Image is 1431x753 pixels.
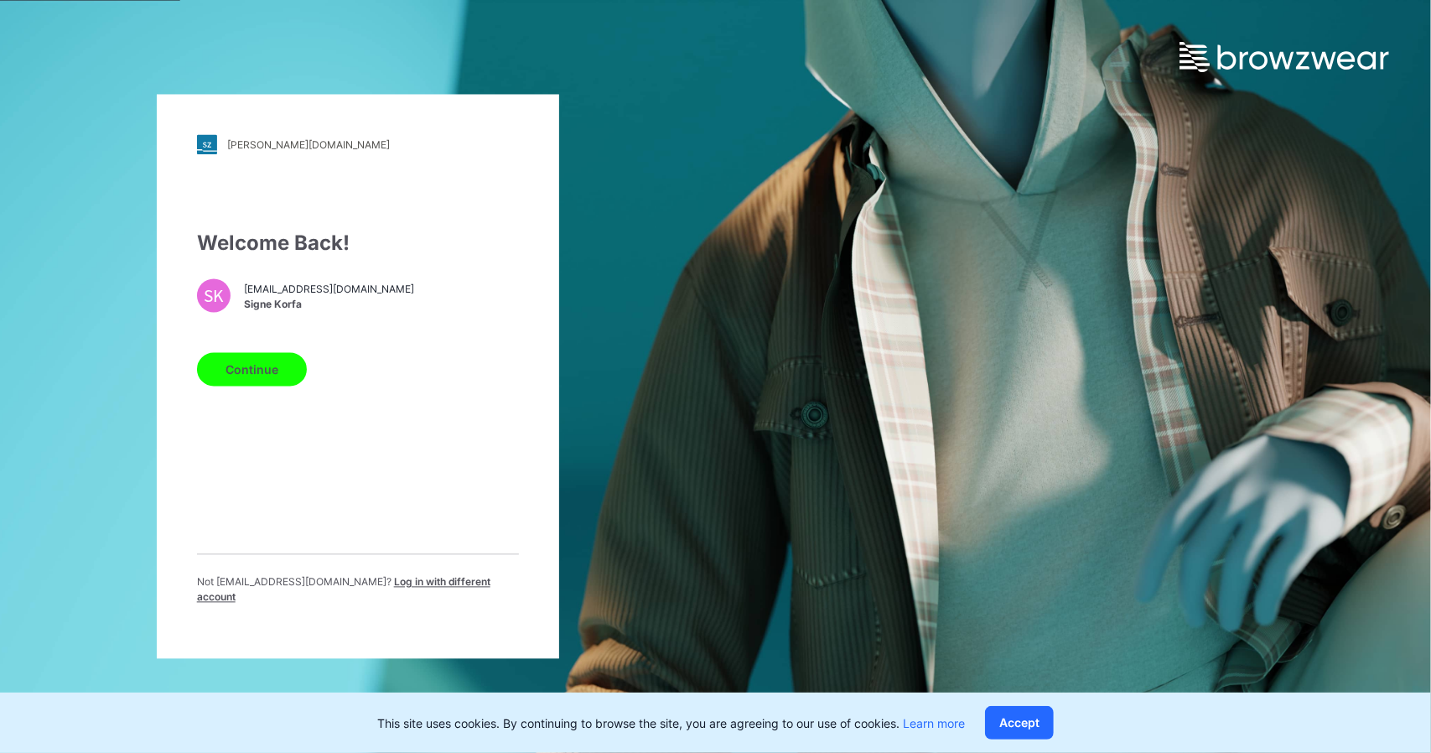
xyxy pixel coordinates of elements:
[197,135,519,155] a: [PERSON_NAME][DOMAIN_NAME]
[197,575,519,605] p: Not [EMAIL_ADDRESS][DOMAIN_NAME] ?
[197,135,217,155] img: stylezone-logo.562084cfcfab977791bfbf7441f1a819.svg
[244,297,414,312] span: Signe Korfa
[197,229,519,259] div: Welcome Back!
[1180,42,1389,72] img: browzwear-logo.e42bd6dac1945053ebaf764b6aa21510.svg
[197,279,231,313] div: SK
[377,714,965,732] p: This site uses cookies. By continuing to browse the site, you are agreeing to our use of cookies.
[244,282,414,297] span: [EMAIL_ADDRESS][DOMAIN_NAME]
[985,706,1054,740] button: Accept
[903,716,965,730] a: Learn more
[227,138,390,151] div: [PERSON_NAME][DOMAIN_NAME]
[197,353,307,387] button: Continue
